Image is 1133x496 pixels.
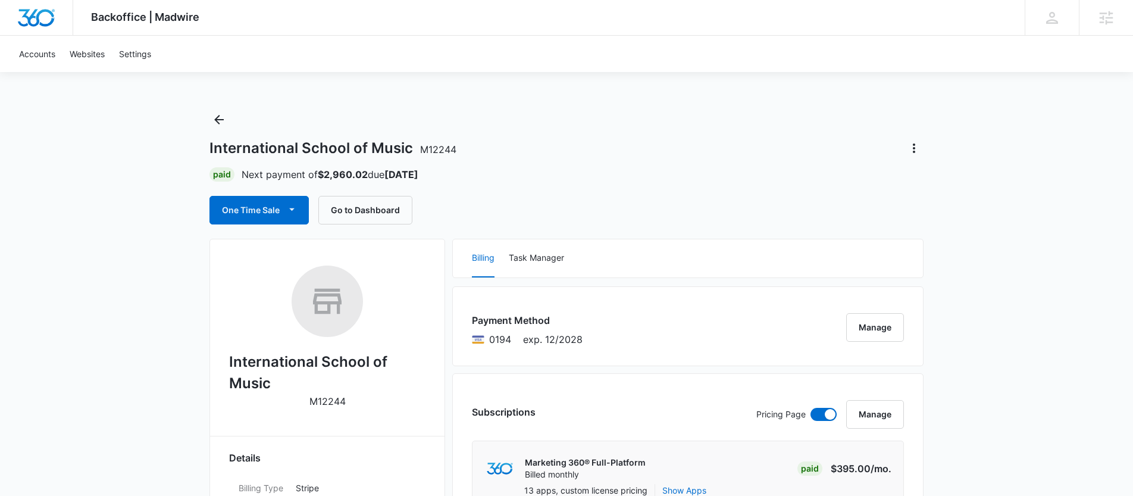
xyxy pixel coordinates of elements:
[846,400,904,429] button: Manage
[525,469,646,481] p: Billed monthly
[309,394,346,408] p: M12244
[525,457,646,469] p: Marketing 360® Full-Platform
[831,461,891,476] p: $395.00
[91,11,199,23] span: Backoffice | Madwire
[209,139,456,157] h1: International School of Music
[318,169,368,180] strong: $2,960.02
[523,332,583,347] span: exp. 12/2028
[62,36,112,72] a: Websites
[384,169,418,180] strong: [DATE]
[112,36,158,72] a: Settings
[797,461,822,476] div: Paid
[420,144,456,155] span: M12244
[209,110,229,129] button: Back
[756,408,806,421] p: Pricing Page
[472,405,536,419] h3: Subscriptions
[509,239,564,277] button: Task Manager
[487,463,512,475] img: marketing360Logo
[489,332,511,347] span: Visa ending with
[871,463,891,475] span: /mo.
[472,313,583,327] h3: Payment Method
[242,167,418,182] p: Next payment of due
[209,167,234,182] div: Paid
[472,239,494,277] button: Billing
[229,451,261,465] span: Details
[239,482,286,494] dt: Billing Type
[296,482,416,494] p: Stripe
[229,351,425,394] h2: International School of Music
[209,196,309,224] button: One Time Sale
[318,196,412,224] button: Go to Dashboard
[12,36,62,72] a: Accounts
[904,139,924,158] button: Actions
[846,313,904,342] button: Manage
